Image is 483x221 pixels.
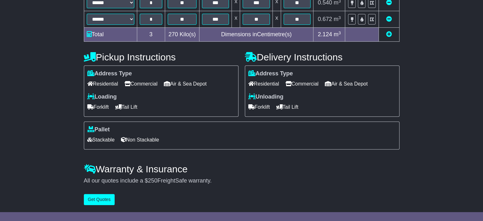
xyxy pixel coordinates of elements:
[84,177,399,184] div: All our quotes include a $ FreightSafe warranty.
[248,79,279,89] span: Residential
[325,79,368,89] span: Air & Sea Depot
[84,28,137,42] td: Total
[248,93,284,100] label: Unloading
[87,79,118,89] span: Residential
[272,11,281,28] td: x
[232,11,240,28] td: x
[165,28,199,42] td: Kilo(s)
[168,31,178,38] span: 270
[87,70,132,77] label: Address Type
[137,28,165,42] td: 3
[87,126,110,133] label: Pallet
[84,164,399,174] h4: Warranty & Insurance
[115,102,138,112] span: Tail Lift
[334,31,341,38] span: m
[276,102,299,112] span: Tail Lift
[248,102,270,112] span: Forklift
[164,79,207,89] span: Air & Sea Depot
[84,194,115,205] button: Get Quotes
[124,79,158,89] span: Commercial
[386,31,392,38] a: Add new item
[121,135,159,145] span: Non Stackable
[87,135,115,145] span: Stackable
[248,70,293,77] label: Address Type
[199,28,313,42] td: Dimensions in Centimetre(s)
[285,79,319,89] span: Commercial
[148,177,158,184] span: 250
[245,52,399,62] h4: Delivery Instructions
[318,31,332,38] span: 2.124
[339,31,341,35] sup: 3
[386,16,392,22] a: Remove this item
[339,15,341,20] sup: 3
[84,52,238,62] h4: Pickup Instructions
[318,16,332,22] span: 0.672
[87,102,109,112] span: Forklift
[334,16,341,22] span: m
[87,93,117,100] label: Loading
